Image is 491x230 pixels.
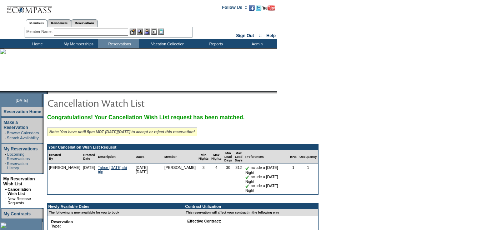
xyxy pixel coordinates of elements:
a: Reservation History [7,161,28,170]
td: 312 [234,164,244,194]
td: Max Lead Days [234,150,244,164]
td: Dates [134,150,163,164]
span: :: [259,33,262,38]
i: Note: You have until 5pm MDT [DATE][DATE] to accept or reject this reservation* [49,130,195,134]
img: Follow us on Twitter [256,5,261,11]
img: blank.gif [48,91,49,94]
a: Upcoming Reservations [7,152,30,161]
td: Min Lead Days [223,150,234,164]
td: Include a [DATE] Night Include a [DATE] Night Include a [DATE] Night [244,164,289,194]
a: Browse Calendars [7,131,39,135]
td: Contract Utilization [184,204,318,209]
td: · [5,196,7,205]
a: Reservations [71,19,98,27]
td: Your Cancellation Wish List Request [47,144,318,150]
td: Created Date [82,150,97,164]
td: Preferences [244,150,289,164]
td: Member [163,150,197,164]
td: Reports [195,39,236,48]
a: Cancellation Wish List [7,187,31,196]
b: Reservation Type: [51,220,73,228]
span: Congratulations! Your Cancellation Wish List request has been matched. [47,114,245,120]
div: Member Name: [26,29,54,35]
a: Subscribe to our YouTube Channel [262,7,275,11]
img: Impersonate [144,29,150,35]
td: Newly Available Dates [47,204,180,209]
td: Admin [236,39,277,48]
td: Home [16,39,57,48]
a: New Release Requests [7,196,31,205]
a: Make a Reservation [4,120,28,130]
td: My Memberships [57,39,98,48]
span: [DATE] [16,98,28,102]
td: Description [96,150,134,164]
img: b_edit.gif [130,29,136,35]
img: pgTtlCancellationNotification.gif [47,96,190,110]
img: chkSmaller.gif [245,184,250,188]
img: chkSmaller.gif [245,175,250,179]
td: Follow Us :: [222,4,247,13]
a: Tahoe [DATE] ski trip [98,165,127,174]
img: Become our fan on Facebook [249,5,255,11]
td: Max Nights [210,150,223,164]
td: · [5,136,6,140]
a: My Reservations [4,146,37,151]
img: promoShadowLeftCorner.gif [46,91,48,94]
img: Reservations [151,29,157,35]
b: Effective Contract: [187,219,221,223]
td: 4 [210,164,223,194]
a: Search Availability [7,136,39,140]
td: 1 [298,164,318,194]
td: Vacation Collection [139,39,195,48]
td: [PERSON_NAME] [163,164,197,194]
img: b_calculator.gif [158,29,164,35]
td: Min Nights [197,150,210,164]
img: chkSmaller.gif [245,166,250,170]
img: View [137,29,143,35]
a: Members [26,19,47,27]
a: My Contracts [4,211,31,216]
td: [PERSON_NAME] [47,164,82,194]
a: Help [266,33,276,38]
td: BRs [289,150,298,164]
td: [DATE]- [DATE] [134,164,163,194]
td: 30 [223,164,234,194]
img: Subscribe to our YouTube Channel [262,5,275,11]
b: » [5,187,7,191]
a: Sign Out [236,33,254,38]
a: Residences [47,19,71,27]
td: Occupancy [298,150,318,164]
td: This reservation will affect your contract in the following way [184,209,318,216]
a: Reservation Home [4,109,41,114]
td: [DATE] [82,164,97,194]
a: Become our fan on Facebook [249,7,255,11]
td: 3 [197,164,210,194]
a: Follow us on Twitter [256,7,261,11]
td: · [5,161,6,170]
td: 1 [289,164,298,194]
td: Created By [47,150,82,164]
a: My Reservation Wish List [3,176,35,186]
td: · [5,131,6,135]
td: The following is now available for you to book [47,209,180,216]
td: Reservations [98,39,139,48]
td: · [5,152,6,161]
